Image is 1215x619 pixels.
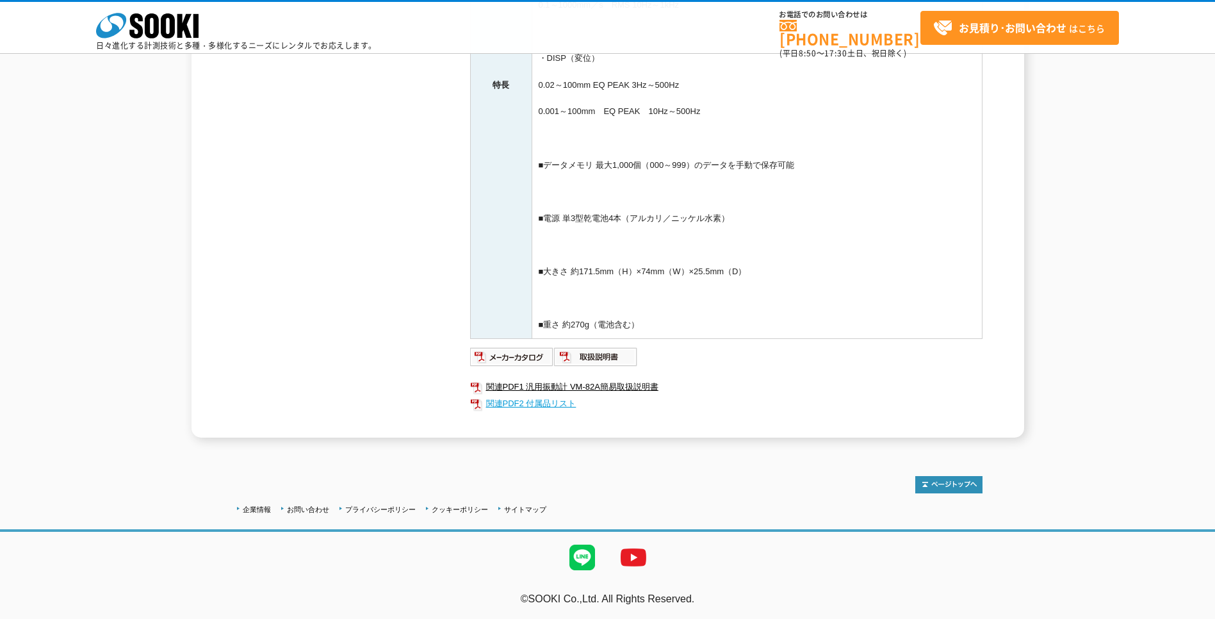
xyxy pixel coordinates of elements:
[920,11,1119,45] a: お見積り･お問い合わせはこちら
[554,347,638,367] img: 取扱説明書
[470,379,983,395] a: 関連PDF1 汎用振動計 VM-82A簡易取扱説明書
[1166,606,1215,617] a: テストMail
[554,355,638,365] a: 取扱説明書
[470,347,554,367] img: メーカーカタログ
[779,20,920,46] a: [PHONE_NUMBER]
[933,19,1105,38] span: はこちら
[345,506,416,513] a: プライバシーポリシー
[557,532,608,583] img: LINE
[608,532,659,583] img: YouTube
[432,506,488,513] a: クッキーポリシー
[470,355,554,365] a: メーカーカタログ
[959,20,1066,35] strong: お見積り･お問い合わせ
[243,506,271,513] a: 企業情報
[799,47,817,59] span: 8:50
[915,476,983,493] img: トップページへ
[287,506,329,513] a: お問い合わせ
[504,506,546,513] a: サイトマップ
[470,395,983,412] a: 関連PDF2 付属品リスト
[779,47,906,59] span: (平日 ～ 土日、祝日除く)
[779,11,920,19] span: お電話でのお問い合わせは
[96,42,377,49] p: 日々進化する計測技術と多種・多様化するニーズにレンタルでお応えします。
[824,47,847,59] span: 17:30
